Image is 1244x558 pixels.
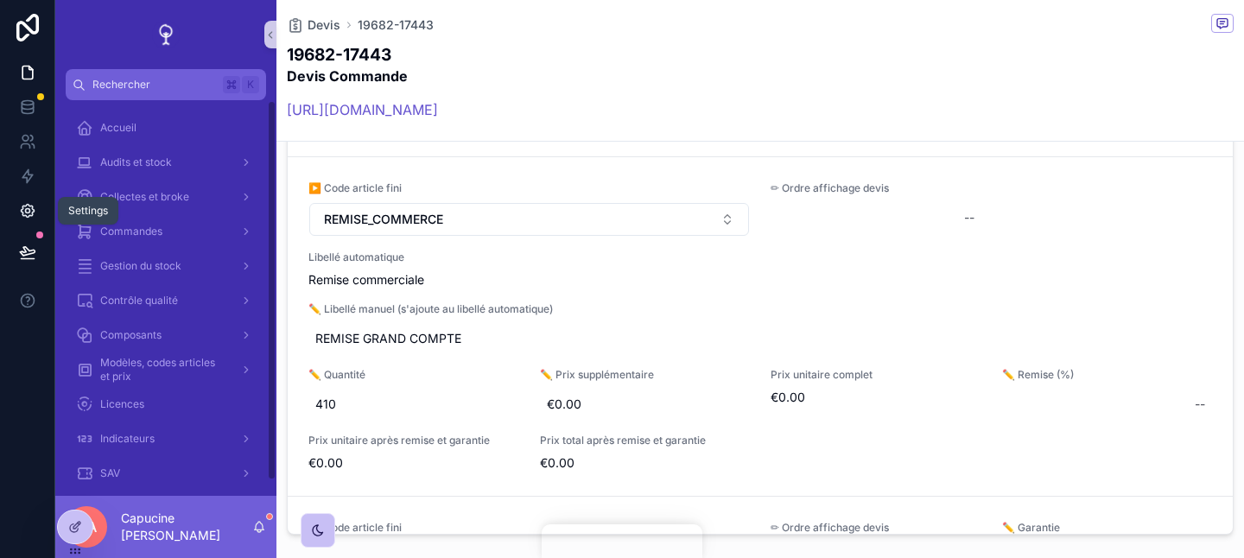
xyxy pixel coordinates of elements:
[92,78,216,92] span: Rechercher
[315,396,512,413] span: 410
[100,466,120,480] span: SAV
[66,69,266,100] button: RechercherK
[66,147,266,178] a: Audits et stock
[66,458,266,489] a: SAV
[66,423,266,454] a: Indicateurs
[540,454,751,472] span: €0.00
[66,112,266,143] a: Accueil
[66,320,266,351] a: Composants
[308,368,519,382] span: ✏️ Quantité
[547,396,744,413] span: €0.00
[1002,521,1213,535] span: ✏️ Garantie
[287,101,438,118] a: [URL][DOMAIN_NAME]
[771,389,981,406] span: €0.00
[55,100,276,496] div: scrollable content
[771,181,981,195] span: ✏ Ordre affichage devis
[308,302,1212,316] span: ✏️ Libellé manuel (s'ajoute au libellé automatique)
[308,454,519,472] span: €0.00
[308,250,1212,264] span: Libellé automatique
[1195,396,1205,413] div: --
[66,250,266,282] a: Gestion du stock
[771,521,981,535] span: ✏ Ordre affichage devis
[121,510,252,544] p: Capucine [PERSON_NAME]
[100,121,136,135] span: Accueil
[287,67,438,86] h2: Devis Commande
[540,368,751,382] span: ✏️ Prix supplémentaire
[100,294,178,308] span: Contrôle qualité
[244,78,257,92] span: K
[308,271,1212,289] span: Remise commerciale
[100,356,226,384] span: Modèles, codes articles et prix
[308,16,340,34] span: Devis
[100,155,172,169] span: Audits et stock
[358,16,434,34] a: 19682-17443
[309,203,749,236] button: Select Button
[66,216,266,247] a: Commandes
[100,259,181,273] span: Gestion du stock
[540,434,751,447] span: Prix total après remise et garantie
[771,368,981,382] span: Prix unitaire complet
[100,432,155,446] span: Indicateurs
[68,204,108,218] div: Settings
[324,211,443,228] span: REMISE_COMMERCE
[152,21,180,48] img: App logo
[1002,368,1213,382] span: ✏️ Remise (%)
[308,434,519,447] span: Prix unitaire après remise et garantie
[66,354,266,385] a: Modèles, codes articles et prix
[100,328,162,342] span: Composants
[308,521,750,535] span: ▶️ Code article fini
[66,389,266,420] a: Licences
[100,397,144,411] span: Licences
[66,181,266,212] a: Collectes et broke
[308,181,750,195] span: ▶️ Code article fini
[287,42,438,67] h1: 19682-17443
[100,225,162,238] span: Commandes
[66,285,266,316] a: Contrôle qualité
[100,190,189,204] span: Collectes et broke
[964,209,974,226] div: --
[315,330,1205,347] span: REMISE GRAND COMPTE
[287,16,340,34] a: Devis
